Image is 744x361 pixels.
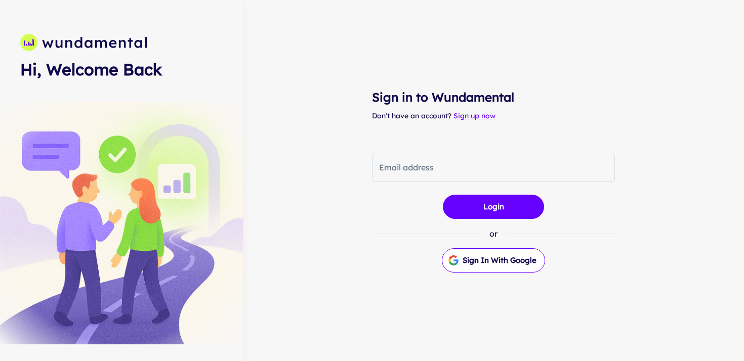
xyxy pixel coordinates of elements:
[442,248,545,273] button: Sign in with Google
[453,111,495,120] a: Sign up now
[372,88,615,106] h4: Sign in to Wundamental
[372,110,615,121] p: Don't have an account?
[489,228,498,240] p: or
[443,195,544,219] button: Login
